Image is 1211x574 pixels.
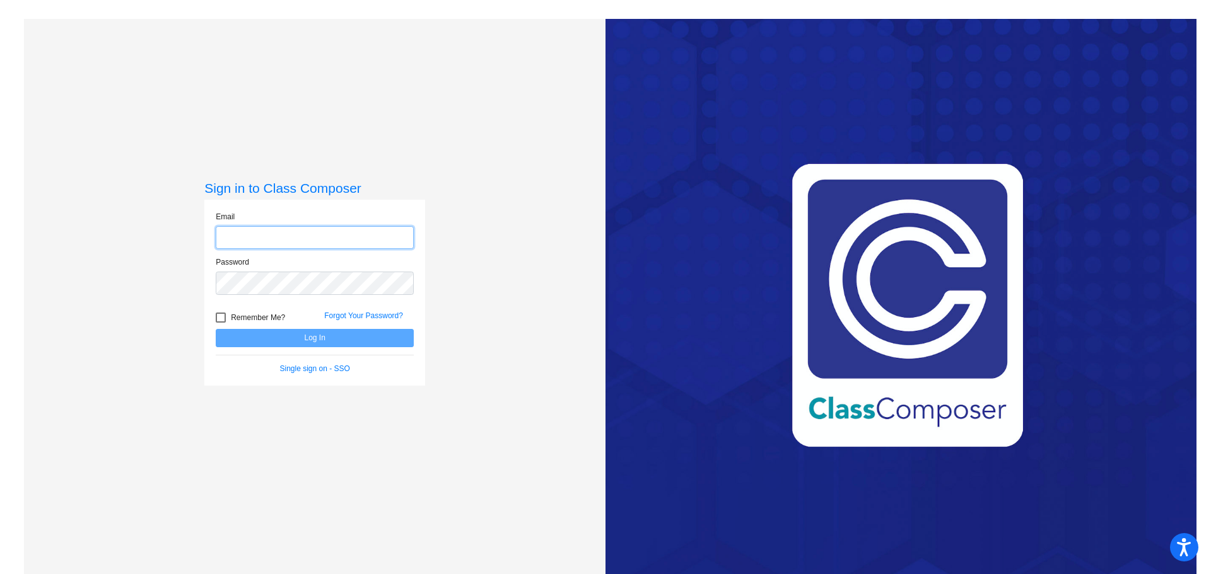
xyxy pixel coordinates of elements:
span: Remember Me? [231,310,285,325]
button: Log In [216,329,414,347]
h3: Sign in to Class Composer [204,180,425,196]
label: Email [216,211,235,222]
a: Single sign on - SSO [280,364,350,373]
a: Forgot Your Password? [324,311,403,320]
label: Password [216,256,249,268]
